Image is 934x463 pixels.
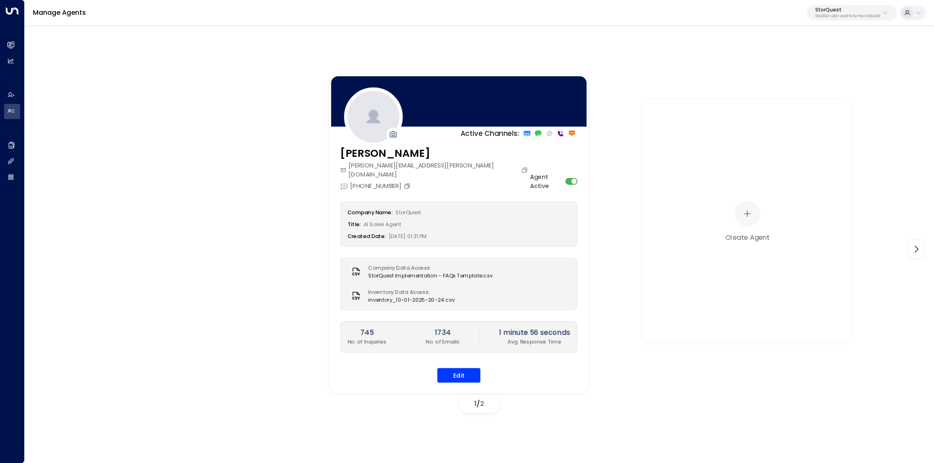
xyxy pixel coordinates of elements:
span: StorQuest Implementation - FAQs Template.csv [368,272,493,280]
span: 1 [475,399,477,408]
p: No. of Emails [426,338,459,346]
p: StorQuest [815,7,880,12]
label: Created Date: [348,232,386,240]
span: [DATE] 01:31 PM [389,232,427,240]
h2: 1734 [426,327,459,337]
p: 95e12634-a2b0-4ea9-845a-0bcfa50e2d19 [815,15,880,18]
div: Create Agent [725,232,770,242]
button: StorQuest95e12634-a2b0-4ea9-845a-0bcfa50e2d19 [807,5,897,21]
span: StorQuest [395,209,421,216]
div: / [459,395,500,413]
h2: 1 minute 56 seconds [499,327,570,337]
div: [PERSON_NAME][EMAIL_ADDRESS][PERSON_NAME][DOMAIN_NAME] [340,161,530,179]
span: 2 [480,399,484,408]
label: Company Name: [348,209,393,216]
button: Copy [521,167,530,174]
h3: [PERSON_NAME] [340,145,530,161]
label: Company Data Access: [368,264,489,272]
button: Edit [437,368,480,383]
p: Avg. Response Time [499,338,570,346]
p: Active Channels: [461,128,519,138]
label: Agent Active [530,172,563,190]
label: Inventory Data Access: [368,288,451,296]
h2: 745 [348,327,387,337]
label: Title: [348,220,361,228]
span: AI Sales Agent [364,220,401,228]
span: inventory_10-01-2025-20-24.csv [368,296,455,304]
button: Copy [404,182,413,189]
div: [PHONE_NUMBER] [340,181,413,190]
p: No. of Inquiries [348,338,387,346]
a: Manage Agents [33,8,86,17]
